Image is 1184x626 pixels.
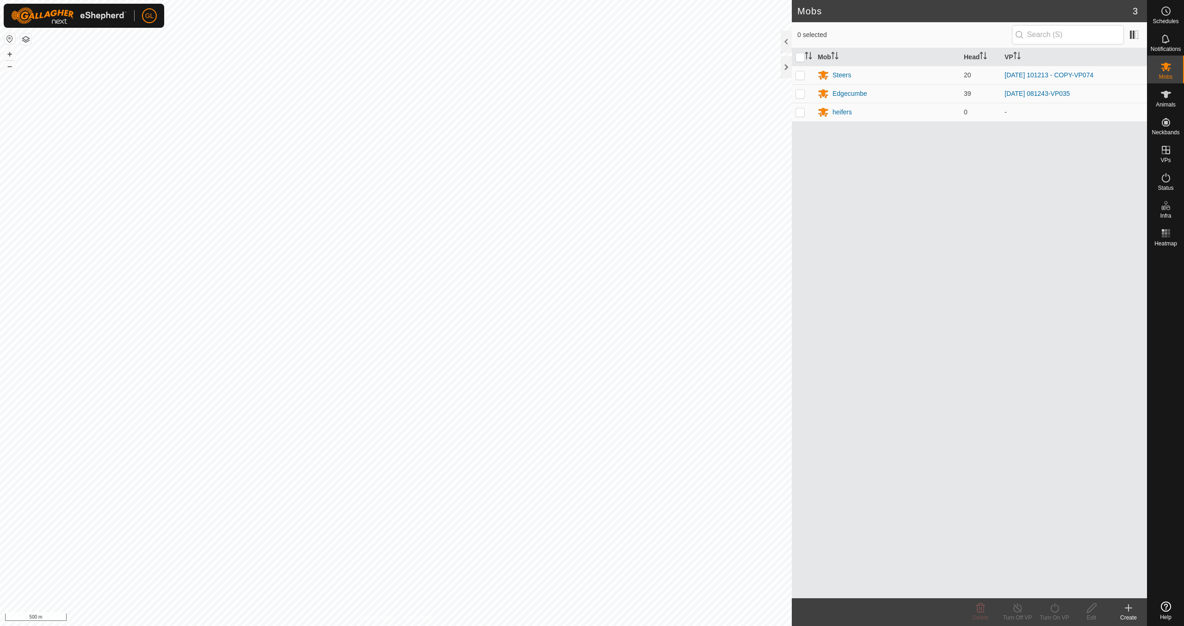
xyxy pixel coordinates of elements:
input: Search (S) [1012,25,1124,44]
span: Heatmap [1154,241,1177,246]
span: Animals [1156,102,1176,107]
span: 39 [964,90,971,97]
span: VPs [1160,157,1171,163]
div: Create [1110,613,1147,622]
span: Infra [1160,213,1171,219]
img: Gallagher Logo [11,7,127,24]
span: 20 [964,71,971,79]
span: 3 [1133,4,1138,18]
h2: Mobs [797,6,1133,17]
button: + [4,49,15,60]
span: Mobs [1159,74,1172,80]
th: Mob [814,48,960,66]
div: Turn Off VP [999,613,1036,622]
div: Turn On VP [1036,613,1073,622]
span: Status [1158,185,1173,191]
a: Help [1147,598,1184,624]
span: Notifications [1151,46,1181,52]
span: 0 [964,108,968,116]
p-sorticon: Activate to sort [805,53,812,61]
p-sorticon: Activate to sort [831,53,839,61]
span: Schedules [1153,19,1178,24]
button: Reset Map [4,33,15,44]
a: Privacy Policy [359,614,394,622]
div: Edgecumbe [832,89,867,99]
span: Delete [973,614,989,621]
div: Steers [832,70,851,80]
div: Edit [1073,613,1110,622]
a: Contact Us [405,614,432,622]
td: - [1001,103,1147,121]
span: Neckbands [1152,130,1179,135]
span: Help [1160,614,1172,620]
button: – [4,61,15,72]
a: [DATE] 081243-VP035 [1005,90,1070,97]
div: heifers [832,107,852,117]
button: Map Layers [20,34,31,45]
th: Head [960,48,1001,66]
span: 0 selected [797,30,1012,40]
p-sorticon: Activate to sort [1013,53,1021,61]
p-sorticon: Activate to sort [980,53,987,61]
th: VP [1001,48,1147,66]
a: [DATE] 101213 - COPY-VP074 [1005,71,1093,79]
span: GL [145,11,154,21]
